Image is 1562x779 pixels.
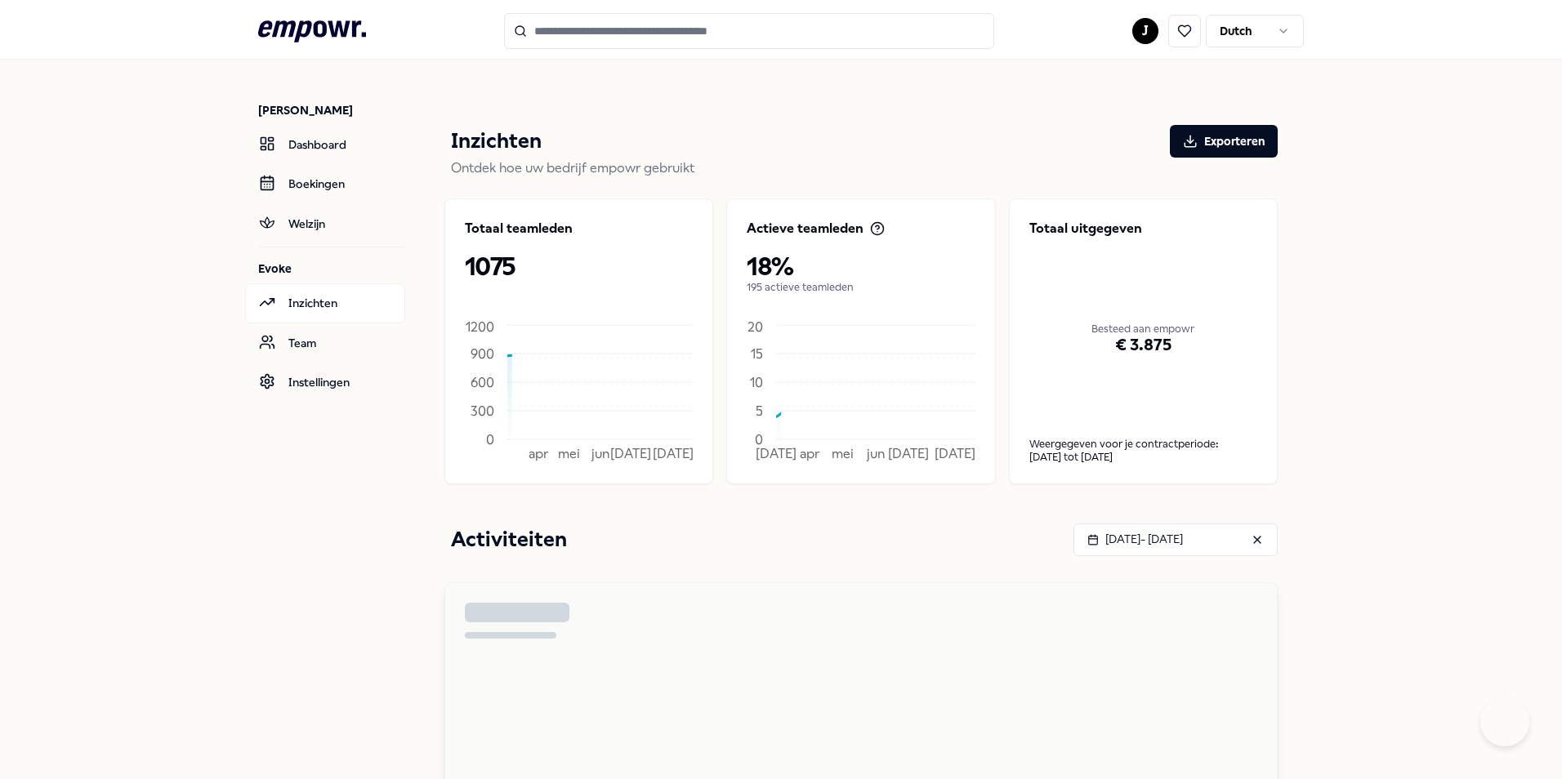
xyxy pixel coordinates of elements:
tspan: 300 [471,403,494,418]
p: Actieve teamleden [747,219,864,238]
button: [DATE]- [DATE] [1073,523,1278,556]
tspan: [DATE] [610,446,651,461]
tspan: 900 [471,345,494,361]
tspan: 15 [751,345,763,361]
a: Instellingen [245,363,405,402]
div: [DATE] - [DATE] [1087,530,1183,548]
tspan: 10 [750,374,763,389]
button: Exporteren [1170,125,1278,158]
a: Team [245,323,405,363]
tspan: mei [558,446,580,461]
p: [PERSON_NAME] [258,102,405,118]
a: Dashboard [245,125,405,164]
p: 195 actieve teamleden [747,281,975,294]
tspan: 0 [755,431,763,447]
p: Activiteiten [451,523,567,556]
a: Welzijn [245,204,405,243]
button: J [1132,18,1158,44]
p: Evoke [258,260,405,277]
p: 18% [747,252,975,281]
tspan: 600 [471,374,494,389]
div: [DATE] tot [DATE] [1029,451,1257,464]
input: Search for products, categories or subcategories [504,13,994,49]
tspan: apr [800,446,820,461]
p: Totaal uitgegeven [1029,219,1257,238]
iframe: Help Scout Beacon - Open [1480,697,1529,746]
div: € 3.875 [1029,291,1257,400]
tspan: 20 [748,319,763,335]
p: Totaal teamleden [465,219,573,238]
tspan: apr [529,446,549,461]
p: Ontdek hoe uw bedrijf empowr gebruikt [451,158,1278,179]
p: Weergegeven voor je contractperiode: [1029,438,1257,451]
tspan: [DATE] [888,446,929,461]
div: Besteed aan empowr [1029,258,1257,400]
tspan: jun [866,446,885,461]
tspan: [DATE] [935,446,976,461]
tspan: 5 [756,403,763,418]
a: Boekingen [245,164,405,203]
tspan: mei [832,446,854,461]
tspan: jun [591,446,609,461]
tspan: [DATE] [756,446,797,461]
tspan: 1200 [466,319,494,335]
a: Inzichten [245,283,405,323]
p: Inzichten [451,125,542,158]
tspan: 0 [486,431,494,447]
tspan: [DATE] [653,446,694,461]
p: 1075 [465,252,693,281]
